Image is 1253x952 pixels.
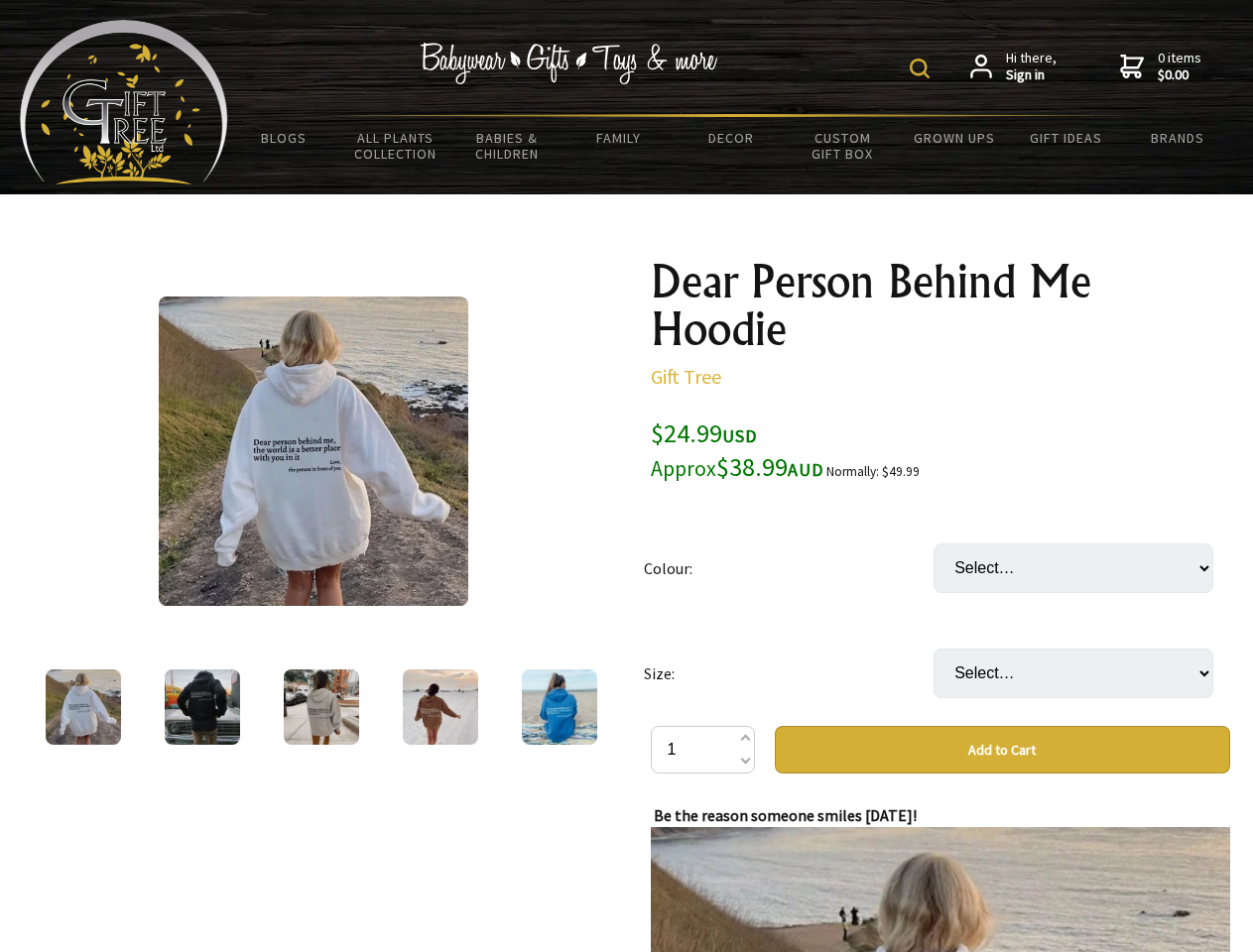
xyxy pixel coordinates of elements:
a: Hi there,Sign in [970,50,1057,84]
a: 0 items$0.00 [1120,50,1201,84]
a: Babies & Children [451,117,564,175]
a: Brands [1122,117,1234,159]
a: Gift Ideas [1010,117,1122,159]
img: Dear Person Behind Me Hoodie [159,297,468,606]
img: Babyware - Gifts - Toys and more... [20,20,228,184]
a: Custom Gift Box [787,117,899,175]
span: $24.99 $38.99 [651,416,823,483]
img: Dear Person Behind Me Hoodie [522,669,597,745]
span: 0 items [1158,49,1201,84]
strong: $0.00 [1158,66,1201,84]
a: Family [564,117,676,159]
a: Decor [675,117,787,159]
a: Grown Ups [898,117,1010,159]
img: Dear Person Behind Me Hoodie [403,669,478,745]
a: Gift Tree [651,364,721,389]
a: BLOGS [228,117,340,159]
img: Dear Person Behind Me Hoodie [165,669,240,745]
h1: Dear Person Behind Me Hoodie [651,258,1230,353]
img: Babywear - Gifts - Toys & more [421,43,718,84]
img: Dear Person Behind Me Hoodie [284,669,359,745]
td: Colour: [644,516,934,621]
strong: Sign in [1006,66,1057,84]
small: Normally: $49.99 [826,463,920,480]
span: Hi there, [1006,50,1057,84]
span: USD [722,424,757,447]
a: All Plants Collection [340,117,452,175]
button: Add to Cart [775,726,1230,773]
img: product search [910,59,930,78]
small: Approx [651,455,716,482]
img: Dear Person Behind Me Hoodie [46,669,121,745]
span: AUD [788,458,823,481]
td: Size: [644,621,934,726]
